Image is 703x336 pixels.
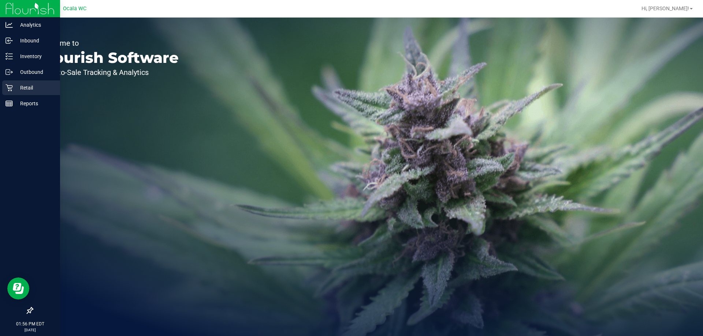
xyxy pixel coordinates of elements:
[5,53,13,60] inline-svg: Inventory
[5,21,13,29] inline-svg: Analytics
[40,69,179,76] p: Seed-to-Sale Tracking & Analytics
[13,20,57,29] p: Analytics
[7,278,29,299] iframe: Resource center
[3,321,57,327] p: 01:56 PM EDT
[5,68,13,76] inline-svg: Outbound
[5,84,13,91] inline-svg: Retail
[13,36,57,45] p: Inbound
[63,5,86,12] span: Ocala WC
[641,5,689,11] span: Hi, [PERSON_NAME]!
[5,100,13,107] inline-svg: Reports
[40,39,179,47] p: Welcome to
[3,327,57,333] p: [DATE]
[5,37,13,44] inline-svg: Inbound
[13,99,57,108] p: Reports
[13,52,57,61] p: Inventory
[40,50,179,65] p: Flourish Software
[13,68,57,76] p: Outbound
[13,83,57,92] p: Retail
